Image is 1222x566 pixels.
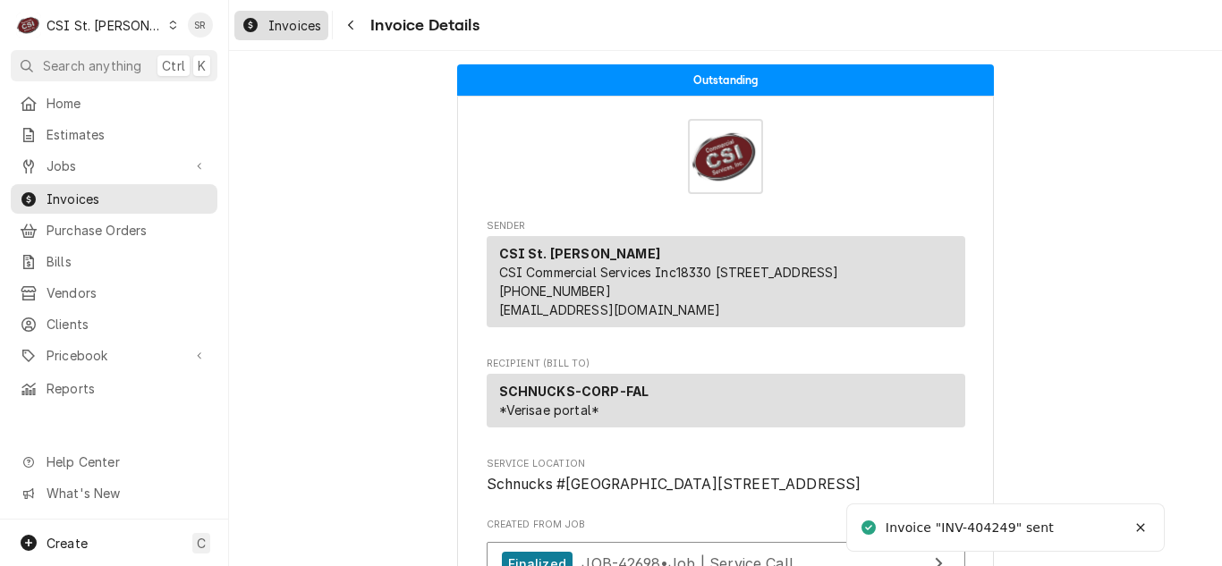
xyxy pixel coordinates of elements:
span: Clients [47,315,208,334]
div: Invoice Sender [487,219,965,335]
strong: CSI St. [PERSON_NAME] [499,246,660,261]
div: Recipient (Bill To) [487,374,965,435]
a: Invoices [234,11,328,40]
span: Pricebook [47,346,182,365]
a: [PHONE_NUMBER] [499,283,611,299]
a: Estimates [11,120,217,149]
img: Logo [688,119,763,194]
a: Vendors [11,278,217,308]
div: Status [457,64,994,96]
span: Reports [47,379,208,398]
span: Invoice Details [365,13,479,38]
span: Create [47,536,88,551]
button: Navigate back [336,11,365,39]
div: Sender [487,236,965,327]
span: Search anything [43,56,141,75]
div: CSI St. [PERSON_NAME] [47,16,163,35]
div: Invoice "INV-404249" sent [886,519,1057,537]
a: Reports [11,374,217,403]
div: CSI St. Louis's Avatar [16,13,41,38]
span: Service Location [487,457,965,471]
span: Service Location [487,474,965,495]
a: Go to Jobs [11,151,217,181]
a: Invoices [11,184,217,214]
div: C [16,13,41,38]
a: Purchase Orders [11,215,217,245]
div: Service Location [487,457,965,495]
span: Ctrl [162,56,185,75]
div: SR [188,13,213,38]
a: Home [11,89,217,118]
strong: SCHNUCKS-CORP-FAL [499,384,649,399]
span: Recipient (Bill To) [487,357,965,371]
span: K [198,56,206,75]
span: Home [47,94,208,113]
span: Invoices [268,16,321,35]
span: Schnucks #[GEOGRAPHIC_DATA][STREET_ADDRESS] [487,476,861,493]
span: Sender [487,219,965,233]
span: Purchase Orders [47,221,208,240]
span: C [197,534,206,553]
div: Sender [487,236,965,334]
span: Jobs [47,156,182,175]
span: Created From Job [487,518,965,532]
span: Outstanding [693,74,759,86]
span: Vendors [47,283,208,302]
div: Recipient (Bill To) [487,374,965,427]
a: Bills [11,247,217,276]
div: Stephani Roth's Avatar [188,13,213,38]
a: Go to Help Center [11,447,217,477]
button: Search anythingCtrlK [11,50,217,81]
a: Go to Pricebook [11,341,217,370]
span: Help Center [47,452,207,471]
span: Estimates [47,125,208,144]
span: Bills [47,252,208,271]
span: CSI Commercial Services Inc18330 [STREET_ADDRESS] [499,265,839,280]
a: [EMAIL_ADDRESS][DOMAIN_NAME] [499,302,720,317]
a: Go to What's New [11,478,217,508]
span: What's New [47,484,207,503]
div: Invoice Recipient [487,357,965,435]
span: *Verisae portal* [499,402,600,418]
span: Invoices [47,190,208,208]
a: Clients [11,309,217,339]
